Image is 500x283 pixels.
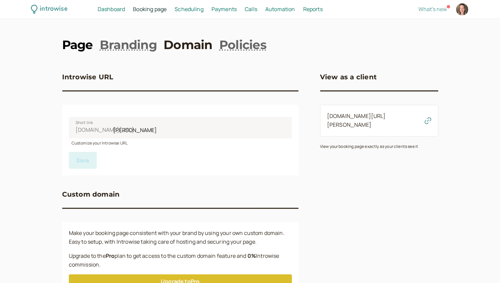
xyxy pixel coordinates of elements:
a: Scheduling [175,5,203,14]
div: Customize your Introwise URL [69,138,292,146]
a: Policies [219,36,266,53]
b: 0 % [247,252,256,259]
a: Domain [164,36,213,53]
a: Branding [100,36,157,53]
small: View your booking page exactly as your clients see it [320,144,418,149]
b: Pro [106,252,115,259]
span: Short link [76,119,93,126]
a: Dashboard [98,5,125,14]
div: introwise [40,4,67,14]
a: Automation [265,5,295,14]
button: What's new [418,6,447,12]
p: Make your booking page consistent with your brand by using your own custom domain. Easy to setup,... [69,229,292,246]
span: Payments [212,5,237,13]
a: Page [62,36,93,53]
h3: Custom domain [62,189,120,200]
a: introwise [31,4,67,14]
span: Scheduling [175,5,203,13]
a: Booking page [133,5,167,14]
span: Reports [303,5,322,13]
span: [DOMAIN_NAME][URL] [76,126,134,134]
p: Upgrade to the plan to get access to the custom domain feature and Introwise commission. [69,252,292,269]
button: Save [69,152,97,169]
iframe: Chat Widget [466,251,500,283]
span: Calls [245,5,257,13]
a: [DOMAIN_NAME][URL][PERSON_NAME] [327,112,386,128]
span: Save [76,157,90,164]
a: Reports [303,5,322,14]
input: [DOMAIN_NAME][URL]Short link [69,117,292,138]
a: Account [455,2,469,16]
span: Automation [265,5,295,13]
h3: View as a client [320,72,377,82]
a: Payments [212,5,237,14]
a: Calls [245,5,257,14]
span: What's new [418,5,447,13]
span: Dashboard [98,5,125,13]
h3: Introwise URL [62,72,113,82]
span: Booking page [133,5,167,13]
